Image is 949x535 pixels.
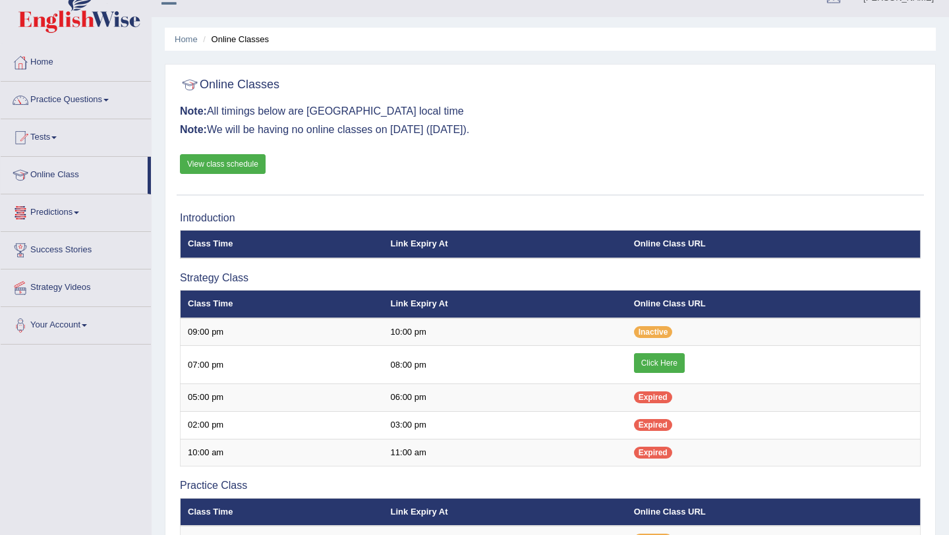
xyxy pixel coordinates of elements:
[181,231,384,258] th: Class Time
[181,411,384,439] td: 02:00 pm
[180,480,921,492] h3: Practice Class
[181,498,384,526] th: Class Time
[1,119,151,152] a: Tests
[1,44,151,77] a: Home
[180,75,279,95] h2: Online Classes
[181,346,384,384] td: 07:00 pm
[175,34,198,44] a: Home
[181,318,384,346] td: 09:00 pm
[634,326,673,338] span: Inactive
[1,269,151,302] a: Strategy Videos
[180,124,207,135] b: Note:
[634,391,672,403] span: Expired
[384,498,627,526] th: Link Expiry At
[1,307,151,340] a: Your Account
[180,105,921,117] h3: All timings below are [GEOGRAPHIC_DATA] local time
[180,212,921,224] h3: Introduction
[180,105,207,117] b: Note:
[384,439,627,466] td: 11:00 am
[1,194,151,227] a: Predictions
[634,419,672,431] span: Expired
[180,124,921,136] h3: We will be having no online classes on [DATE] ([DATE]).
[627,498,921,526] th: Online Class URL
[181,439,384,466] td: 10:00 am
[181,384,384,412] td: 05:00 pm
[1,157,148,190] a: Online Class
[384,318,627,346] td: 10:00 pm
[384,291,627,318] th: Link Expiry At
[634,447,672,459] span: Expired
[627,231,921,258] th: Online Class URL
[384,346,627,384] td: 08:00 pm
[384,231,627,258] th: Link Expiry At
[384,384,627,412] td: 06:00 pm
[181,291,384,318] th: Class Time
[634,353,685,373] a: Click Here
[627,291,921,318] th: Online Class URL
[1,82,151,115] a: Practice Questions
[200,33,269,45] li: Online Classes
[1,232,151,265] a: Success Stories
[180,272,921,284] h3: Strategy Class
[384,411,627,439] td: 03:00 pm
[180,154,266,174] a: View class schedule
